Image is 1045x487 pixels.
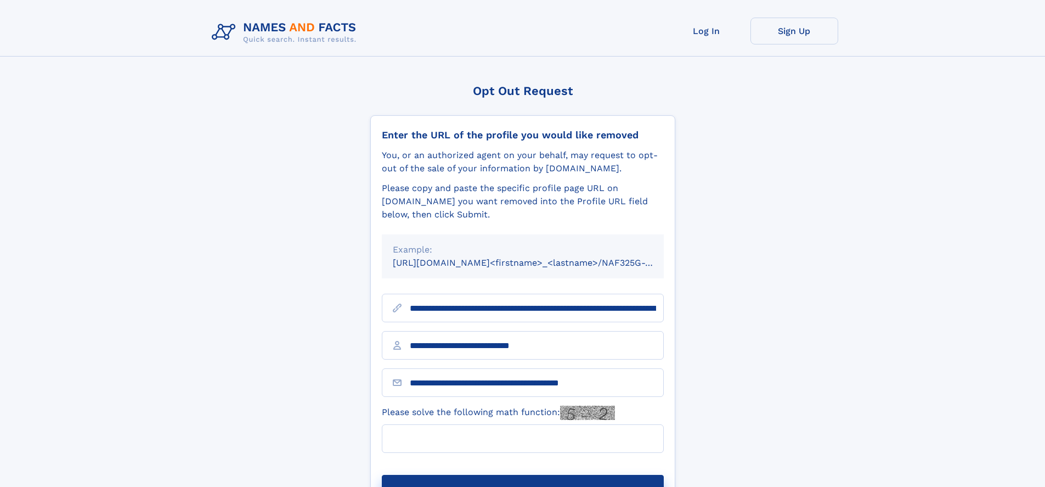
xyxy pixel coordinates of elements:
div: Opt Out Request [370,84,675,98]
div: Enter the URL of the profile you would like removed [382,129,664,141]
small: [URL][DOMAIN_NAME]<firstname>_<lastname>/NAF325G-xxxxxxxx [393,258,685,268]
div: Example: [393,243,653,256]
img: Logo Names and Facts [207,18,365,47]
div: You, or an authorized agent on your behalf, may request to opt-out of the sale of your informatio... [382,149,664,175]
a: Sign Up [750,18,838,44]
label: Please solve the following math function: [382,406,615,420]
div: Please copy and paste the specific profile page URL on [DOMAIN_NAME] you want removed into the Pr... [382,182,664,221]
a: Log In [663,18,750,44]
